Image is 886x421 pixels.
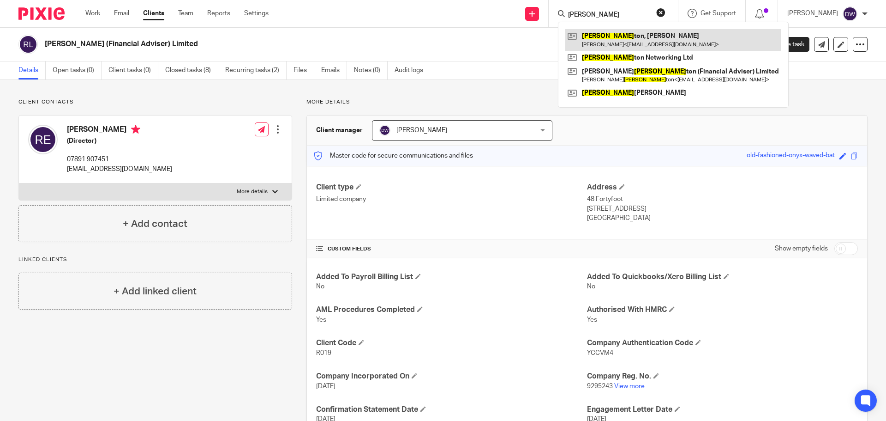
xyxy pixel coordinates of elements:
[787,9,838,18] p: [PERSON_NAME]
[316,272,587,282] h4: Added To Payroll Billing List
[587,405,858,415] h4: Engagement Letter Date
[379,125,390,136] img: svg%3E
[207,9,230,18] a: Reports
[316,338,587,348] h4: Client Code
[587,317,597,323] span: Yes
[45,39,603,49] h2: [PERSON_NAME] (Financial Adviser) Limited
[316,405,587,415] h4: Confirmation Statement Date
[587,338,858,348] h4: Company Authentication Code
[18,256,292,263] p: Linked clients
[843,6,857,21] img: svg%3E
[587,383,613,390] span: 9295243
[293,61,314,79] a: Files
[123,217,187,231] h4: + Add contact
[775,244,828,253] label: Show empty fields
[18,61,46,79] a: Details
[306,98,868,106] p: More details
[700,10,736,17] span: Get Support
[314,151,473,160] p: Master code for secure communications and files
[53,61,102,79] a: Open tasks (0)
[67,136,172,146] h5: (Director)
[18,7,65,20] img: Pixie
[114,9,129,18] a: Email
[244,9,269,18] a: Settings
[587,272,858,282] h4: Added To Quickbooks/Xero Billing List
[316,195,587,204] p: Limited company
[321,61,347,79] a: Emails
[316,305,587,315] h4: AML Procedures Completed
[316,183,587,192] h4: Client type
[114,284,197,299] h4: + Add linked client
[316,317,326,323] span: Yes
[587,195,858,204] p: 48 Fortyfoot
[587,372,858,381] h4: Company Reg. No.
[67,155,172,164] p: 07891 907451
[316,383,335,390] span: [DATE]
[316,372,587,381] h4: Company Incorporated On
[316,245,587,253] h4: CUSTOM FIELDS
[143,9,164,18] a: Clients
[354,61,388,79] a: Notes (0)
[108,61,158,79] a: Client tasks (0)
[316,283,324,290] span: No
[587,283,595,290] span: No
[165,61,218,79] a: Closed tasks (8)
[28,125,58,154] img: svg%3E
[567,11,650,19] input: Search
[396,127,447,134] span: [PERSON_NAME]
[587,305,858,315] h4: Authorised With HMRC
[656,8,665,17] button: Clear
[225,61,287,79] a: Recurring tasks (2)
[587,183,858,192] h4: Address
[18,98,292,106] p: Client contacts
[587,204,858,214] p: [STREET_ADDRESS]
[67,165,172,174] p: [EMAIL_ADDRESS][DOMAIN_NAME]
[587,350,613,356] span: YCCVM4
[395,61,430,79] a: Audit logs
[316,126,363,135] h3: Client manager
[85,9,100,18] a: Work
[67,125,172,136] h4: [PERSON_NAME]
[747,151,835,161] div: old-fashioned-onyx-waved-bat
[316,350,331,356] span: R019
[18,35,38,54] img: svg%3E
[587,214,858,223] p: [GEOGRAPHIC_DATA]
[178,9,193,18] a: Team
[237,188,268,195] p: More details
[131,125,140,134] i: Primary
[614,383,645,390] a: View more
